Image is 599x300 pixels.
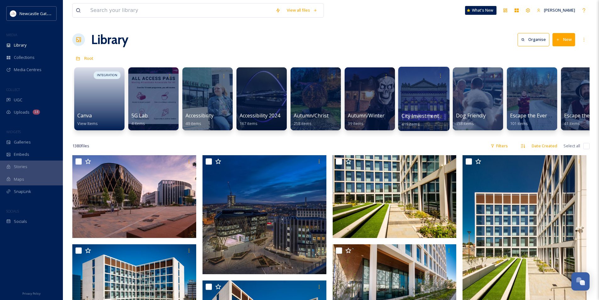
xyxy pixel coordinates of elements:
img: DqD9wEUd_400x400.jpg [10,10,16,17]
span: 39 items [348,121,363,126]
span: COLLECT [6,87,20,92]
a: 5G Lab4 items [131,113,148,126]
span: Embeds [14,151,29,157]
a: Accessibility 2024167 items [240,113,280,126]
span: Accessibility [186,112,214,119]
button: Organise [518,33,549,46]
div: Filters [487,140,511,152]
a: City Investment Images419 items [402,113,458,127]
span: 41 items [564,121,580,126]
span: 1380 file s [72,143,89,149]
img: Helix 090120200 - Credit Graeme Peacock.jpg [202,155,326,274]
span: 4 items [131,121,145,126]
span: MEDIA [6,32,17,37]
input: Search your library [87,3,272,17]
a: Privacy Policy [22,289,41,297]
span: Collections [14,54,35,60]
span: INTEGRATION [97,73,117,77]
span: 101 items [510,121,528,126]
a: Library [91,30,128,49]
span: 258 items [294,121,312,126]
span: City Investment Images [402,112,458,119]
a: [PERSON_NAME] [534,4,578,16]
span: Stories [14,164,27,170]
span: Socials [14,218,27,224]
span: 158 items [456,121,474,126]
span: Root [84,55,93,61]
span: 419 items [402,121,420,127]
a: Root [84,54,93,62]
a: INTEGRATIONCanvaView Items [72,64,126,130]
span: 167 items [240,121,258,126]
button: Open Chat [571,272,590,291]
span: 49 items [186,121,201,126]
span: Accessibility 2024 [240,112,280,119]
img: KIER-BIO-3971.jpg [333,155,457,238]
a: Autumn/Christmas Campaign 25258 items [294,113,370,126]
span: Newcastle Gateshead Initiative [19,10,77,16]
span: Select all [563,143,580,149]
span: 5G Lab [131,112,148,119]
span: View Items [77,121,98,126]
span: UGC [14,97,22,103]
span: [PERSON_NAME] [544,7,575,13]
span: Canva [77,112,92,119]
button: New [552,33,575,46]
img: NICD and FDC - Credit Gillespies.jpg [72,155,196,238]
a: What's New [465,6,496,15]
span: SOCIALS [6,209,19,213]
a: View all files [284,4,320,16]
span: WIDGETS [6,129,21,134]
span: Privacy Policy [22,292,41,296]
span: Galleries [14,139,31,145]
span: Dog Friendly [456,112,486,119]
a: Autumn/Winter Partner Submissions 202539 items [348,113,448,126]
a: Accessibility49 items [186,113,214,126]
span: Escape the Everyday 2022 [510,112,570,119]
span: Maps [14,176,24,182]
span: Uploads [14,109,30,115]
span: Library [14,42,26,48]
div: Date Created [529,140,560,152]
span: Autumn/Winter Partner Submissions 2025 [348,112,448,119]
div: 14 [33,110,40,115]
span: Media Centres [14,67,42,73]
a: Dog Friendly158 items [456,113,486,126]
span: SnapLink [14,189,31,195]
a: Escape the Everyday 2022101 items [510,113,570,126]
span: Autumn/Christmas Campaign 25 [294,112,370,119]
